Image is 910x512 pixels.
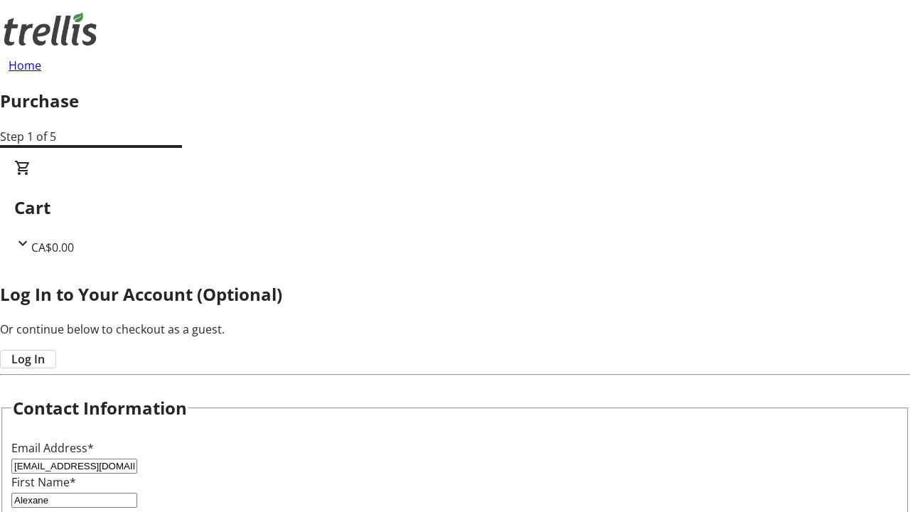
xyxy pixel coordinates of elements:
h2: Contact Information [13,395,187,421]
label: Email Address* [11,440,94,456]
div: CartCA$0.00 [14,159,896,256]
h2: Cart [14,195,896,220]
span: CA$0.00 [31,240,74,255]
label: First Name* [11,474,76,490]
span: Log In [11,351,45,368]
